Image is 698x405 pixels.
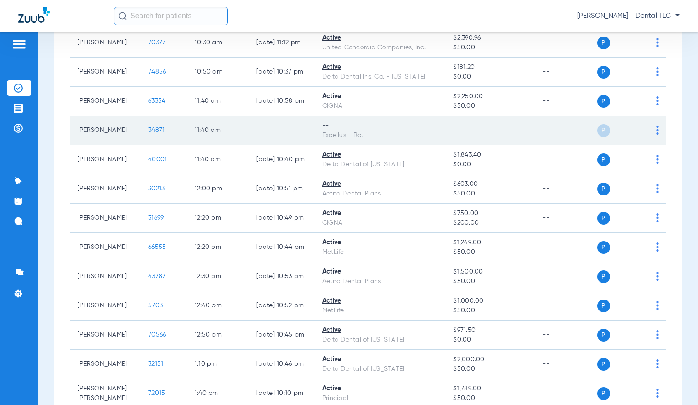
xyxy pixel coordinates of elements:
[148,331,166,338] span: 70566
[453,101,528,111] span: $50.00
[70,321,141,350] td: [PERSON_NAME]
[322,355,439,364] div: Active
[453,209,528,218] span: $750.00
[656,67,659,76] img: group-dot-blue.svg
[249,233,315,262] td: [DATE] 10:44 PM
[453,127,460,133] span: --
[322,394,439,403] div: Principal
[656,272,659,281] img: group-dot-blue.svg
[249,58,315,87] td: [DATE] 10:37 PM
[322,218,439,228] div: CIGNA
[535,145,597,174] td: --
[453,63,528,72] span: $181.20
[322,267,439,277] div: Active
[453,218,528,228] span: $200.00
[187,204,249,233] td: 12:20 PM
[249,87,315,116] td: [DATE] 10:58 PM
[322,238,439,247] div: Active
[249,291,315,321] td: [DATE] 10:52 PM
[535,291,597,321] td: --
[70,233,141,262] td: [PERSON_NAME]
[187,58,249,87] td: 10:50 AM
[249,145,315,174] td: [DATE] 10:40 PM
[148,273,165,279] span: 43787
[187,116,249,145] td: 11:40 AM
[187,28,249,58] td: 10:30 AM
[322,364,439,374] div: Delta Dental of [US_STATE]
[656,38,659,47] img: group-dot-blue.svg
[453,247,528,257] span: $50.00
[535,174,597,204] td: --
[453,364,528,374] span: $50.00
[597,358,610,371] span: P
[453,92,528,101] span: $2,250.00
[597,329,610,342] span: P
[322,101,439,111] div: CIGNA
[187,174,249,204] td: 12:00 PM
[70,145,141,174] td: [PERSON_NAME]
[656,330,659,339] img: group-dot-blue.svg
[322,72,439,82] div: Delta Dental Ins. Co. - [US_STATE]
[535,204,597,233] td: --
[453,43,528,53] span: $50.00
[322,296,439,306] div: Active
[148,361,163,367] span: 32151
[12,39,26,50] img: hamburger-icon
[453,238,528,247] span: $1,249.00
[18,7,50,23] img: Zuub Logo
[597,212,610,225] span: P
[453,160,528,169] span: $0.00
[597,241,610,254] span: P
[187,321,249,350] td: 12:50 PM
[148,215,164,221] span: 31699
[187,262,249,291] td: 12:30 PM
[70,174,141,204] td: [PERSON_NAME]
[119,12,127,20] img: Search Icon
[656,155,659,164] img: group-dot-blue.svg
[249,28,315,58] td: [DATE] 11:12 PM
[453,296,528,306] span: $1,000.00
[322,335,439,345] div: Delta Dental of [US_STATE]
[656,96,659,105] img: group-dot-blue.svg
[597,95,610,108] span: P
[187,291,249,321] td: 12:40 PM
[535,58,597,87] td: --
[322,179,439,189] div: Active
[535,350,597,379] td: --
[535,233,597,262] td: --
[322,384,439,394] div: Active
[322,43,439,53] div: United Concordia Companies, Inc.
[453,306,528,316] span: $50.00
[656,213,659,222] img: group-dot-blue.svg
[453,189,528,199] span: $50.00
[249,262,315,291] td: [DATE] 10:53 PM
[322,277,439,286] div: Aetna Dental Plans
[597,183,610,195] span: P
[322,160,439,169] div: Delta Dental of [US_STATE]
[187,233,249,262] td: 12:20 PM
[322,33,439,43] div: Active
[249,321,315,350] td: [DATE] 10:45 PM
[70,116,141,145] td: [PERSON_NAME]
[453,326,528,335] span: $971.50
[453,384,528,394] span: $1,789.00
[656,301,659,310] img: group-dot-blue.svg
[148,156,167,163] span: 40001
[656,359,659,368] img: group-dot-blue.svg
[652,361,698,405] iframe: Chat Widget
[249,174,315,204] td: [DATE] 10:51 PM
[114,7,228,25] input: Search for patients
[597,37,610,49] span: P
[148,39,165,46] span: 70377
[249,116,315,145] td: --
[322,63,439,72] div: Active
[535,87,597,116] td: --
[70,58,141,87] td: [PERSON_NAME]
[597,66,610,79] span: P
[453,150,528,160] span: $1,843.40
[322,189,439,199] div: Aetna Dental Plans
[70,350,141,379] td: [PERSON_NAME]
[187,350,249,379] td: 1:10 PM
[322,121,439,131] div: --
[249,350,315,379] td: [DATE] 10:46 PM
